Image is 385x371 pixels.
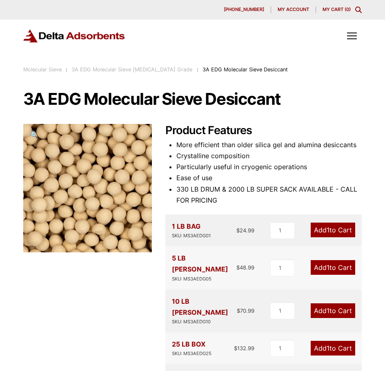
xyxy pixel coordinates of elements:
div: Toggle Modal Content [355,7,362,13]
a: Add1to Cart [311,223,355,237]
span: [PHONE_NUMBER] [224,7,264,12]
div: 1 LB BAG [172,221,211,240]
a: My Cart (0) [323,7,351,12]
a: Add1to Cart [311,341,355,356]
span: 0 [346,7,349,12]
div: Toggle Off Canvas Content [342,26,362,46]
div: 25 LB BOX [172,339,211,358]
span: 1 [327,344,329,352]
div: 10 LB [PERSON_NAME] [172,296,237,326]
li: Ease of use [176,172,362,183]
li: Crystalline composition [176,150,362,161]
bdi: 70.99 [237,307,254,314]
div: SKU: MS3AEDG25 [172,350,211,358]
span: $ [234,345,237,351]
h2: Product Features [165,124,362,137]
h1: 3A EDG Molecular Sieve Desiccant [23,91,362,108]
li: More efficient than older silica gel and alumina desiccants [176,139,362,150]
li: Particularly useful in cryogenic operations [176,161,362,172]
a: Add1to Cart [311,260,355,275]
span: My account [278,7,309,12]
bdi: 24.99 [236,227,254,234]
span: 🔍 [30,130,39,139]
div: 5 LB [PERSON_NAME] [172,253,236,283]
span: : [66,66,67,73]
a: Molecular Sieve [23,66,62,73]
bdi: 48.99 [236,264,254,271]
div: SKU: MS3AEDG10 [172,318,237,326]
span: 3A EDG Molecular Sieve Desiccant [203,66,288,73]
span: 1 [327,307,329,315]
span: $ [237,307,240,314]
a: 3A EDG Molecular Sieve [MEDICAL_DATA] Grade [71,66,192,73]
span: $ [236,264,240,271]
bdi: 132.99 [234,345,254,351]
a: [PHONE_NUMBER] [217,7,271,13]
span: : [197,66,198,73]
span: 1 [327,226,329,234]
span: 1 [327,263,329,272]
li: 330 LB DRUM & 2000 LB SUPER SACK AVAILABLE - CALL FOR PRICING [176,184,362,206]
span: $ [236,227,240,234]
a: View full-screen image gallery [23,124,46,146]
a: My account [271,7,316,13]
a: Add1to Cart [311,303,355,318]
img: Delta Adsorbents [23,29,125,43]
div: SKU: MS3AEDG01 [172,232,211,240]
div: SKU: MS3AEDG05 [172,275,236,283]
